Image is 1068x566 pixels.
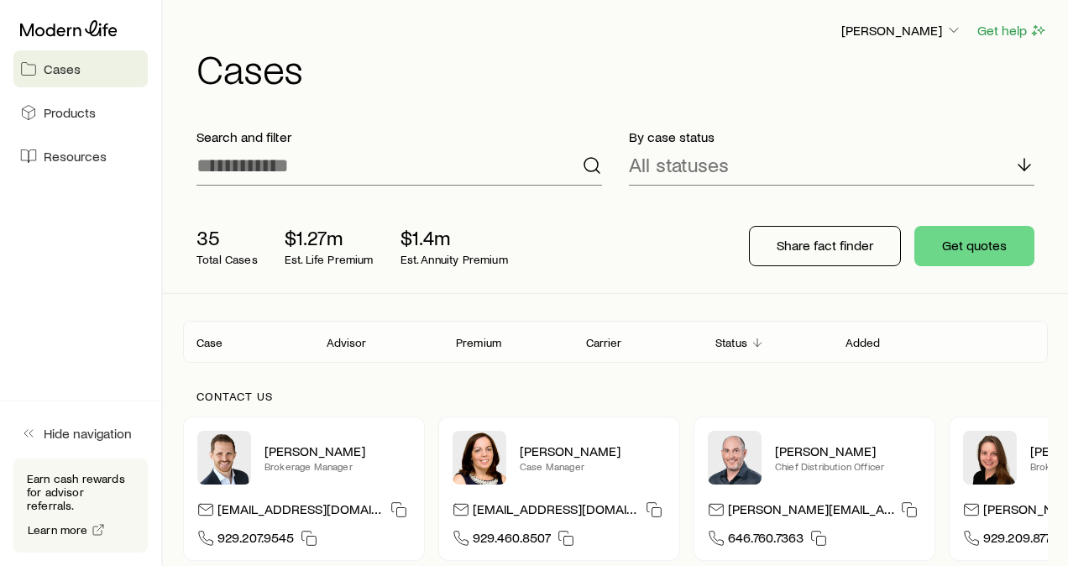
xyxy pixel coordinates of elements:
p: Search and filter [196,128,602,145]
p: Advisor [327,336,367,349]
div: Earn cash rewards for advisor referrals.Learn more [13,459,148,553]
span: 646.760.7363 [728,529,804,552]
p: [PERSON_NAME] [775,443,921,459]
p: Case Manager [520,459,666,473]
p: Chief Distribution Officer [775,459,921,473]
button: Share fact finder [749,226,901,266]
p: Carrier [586,336,622,349]
p: $1.4m [400,226,508,249]
p: Case [196,336,223,349]
p: [EMAIL_ADDRESS][DOMAIN_NAME] [217,500,384,523]
button: Get help [976,21,1048,40]
button: Get quotes [914,226,1034,266]
span: 929.209.8778 [983,529,1058,552]
span: 929.460.8507 [473,529,551,552]
img: Dan Pierson [708,431,762,485]
a: Cases [13,50,148,87]
p: All statuses [629,153,729,176]
p: Brokerage Manager [264,459,411,473]
button: [PERSON_NAME] [840,21,963,41]
p: Est. Annuity Premium [400,253,508,266]
p: $1.27m [285,226,374,249]
span: Learn more [28,524,88,536]
p: [PERSON_NAME][EMAIL_ADDRESS][DOMAIN_NAME] [728,500,894,523]
p: 35 [196,226,258,249]
p: Added [845,336,881,349]
span: 929.207.9545 [217,529,294,552]
p: [PERSON_NAME] [264,443,411,459]
img: Heather McKee [453,431,506,485]
button: Hide navigation [13,415,148,452]
span: Resources [44,148,107,165]
a: Products [13,94,148,131]
img: Nick Weiler [197,431,251,485]
a: Resources [13,138,148,175]
h1: Cases [196,48,1048,88]
p: Total Cases [196,253,258,266]
p: Est. Life Premium [285,253,374,266]
p: By case status [629,128,1034,145]
p: [PERSON_NAME] [841,22,962,39]
p: [EMAIL_ADDRESS][DOMAIN_NAME] [473,500,639,523]
span: Cases [44,60,81,77]
img: Ellen Wall [963,431,1017,485]
p: Premium [456,336,501,349]
p: Status [715,336,747,349]
span: Products [44,104,96,121]
div: Client cases [183,321,1048,363]
p: Share fact finder [777,237,873,254]
span: Hide navigation [44,425,132,442]
p: Earn cash rewards for advisor referrals. [27,472,134,512]
p: [PERSON_NAME] [520,443,666,459]
p: Contact us [196,390,1034,403]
